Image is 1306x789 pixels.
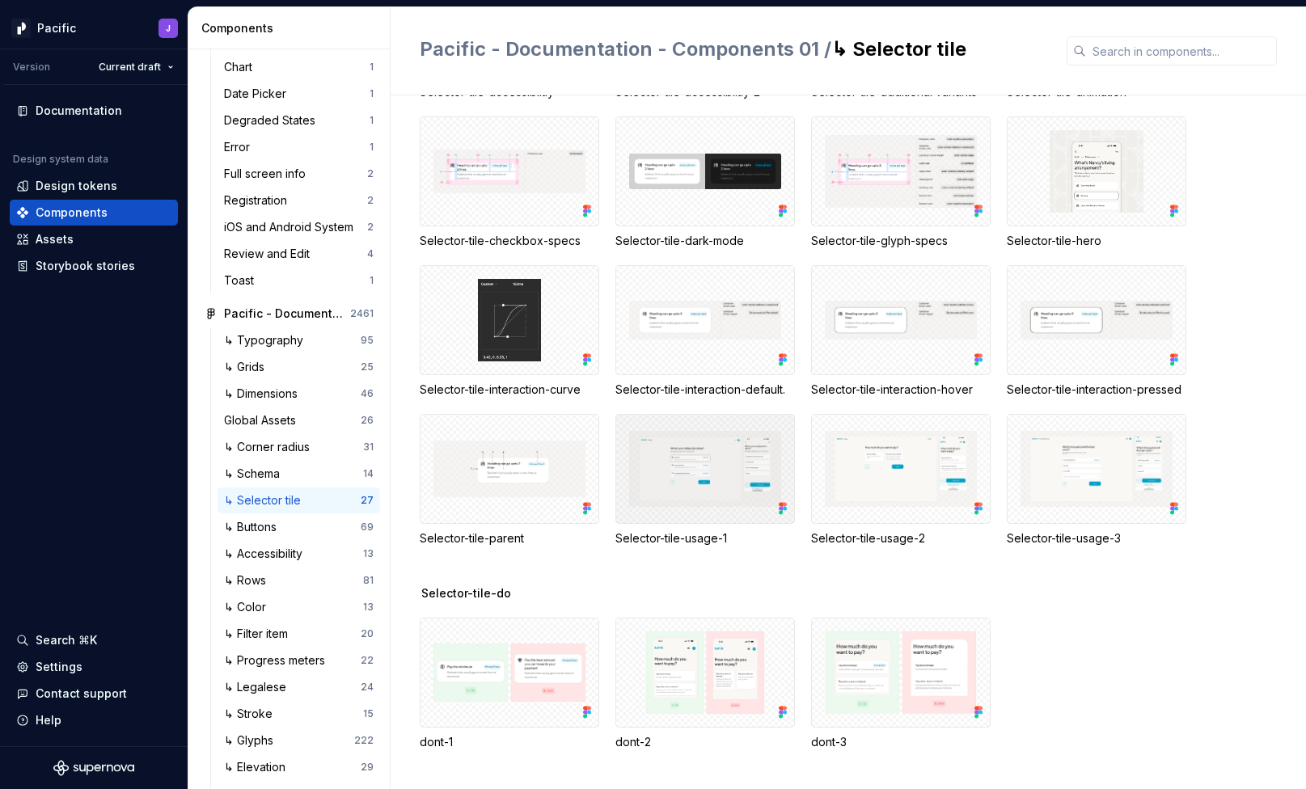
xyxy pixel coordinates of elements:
div: 25 [361,361,374,373]
svg: Supernova Logo [53,760,134,776]
a: Error1 [218,134,380,160]
div: dont-1 [420,618,599,750]
div: Pacific - Documentation - Components 01 [224,306,344,322]
a: ↳ Progress meters22 [218,648,380,673]
button: Contact support [10,681,178,707]
div: Selector-tile-parent [420,414,599,546]
div: 29 [361,761,374,774]
div: 27 [361,494,374,507]
div: Registration [224,192,294,209]
div: 95 [361,334,374,347]
div: Selector-tile-usage-1 [615,414,795,546]
a: Pacific - Documentation - Components 012461 [198,301,380,327]
div: 20 [361,627,374,640]
div: 2 [367,167,374,180]
div: 2 [367,194,374,207]
div: Global Assets [224,412,302,428]
a: ↳ Filter item20 [218,621,380,647]
img: 8d0dbd7b-a897-4c39-8ca0-62fbda938e11.png [11,19,31,38]
div: 2461 [350,307,374,320]
div: dont-1 [420,734,599,750]
div: 2 [367,221,374,234]
div: Components [201,20,383,36]
div: 46 [361,387,374,400]
div: Full screen info [224,166,312,182]
a: ↳ Dimensions46 [218,381,380,407]
div: dont-3 [811,734,991,750]
div: Storybook stories [36,258,135,274]
div: 1 [370,274,374,287]
div: Contact support [36,686,127,702]
div: Selector-tile-interaction-default. [615,265,795,398]
div: dont-2 [615,618,795,750]
a: ↳ Corner radius31 [218,434,380,460]
div: Error [224,139,256,155]
a: Design tokens [10,173,178,199]
div: ↳ Elevation [224,759,292,775]
a: Degraded States1 [218,108,380,133]
div: 1 [370,61,374,74]
div: Search ⌘K [36,632,97,648]
a: ↳ Rows81 [218,567,380,593]
a: ↳ Elevation29 [218,754,380,780]
div: Selector-tile-usage-3 [1007,530,1186,546]
div: Selector-tile-interaction-hover [811,265,991,398]
button: PacificJ [3,11,184,45]
div: Selector-tile-usage-2 [811,414,991,546]
button: Help [10,707,178,733]
a: Chart1 [218,54,380,80]
a: Components [10,200,178,226]
a: Toast1 [218,268,380,293]
div: Review and Edit [224,246,316,262]
div: J [166,22,171,35]
div: 14 [363,467,374,480]
div: ↳ Glyphs [224,732,280,749]
div: Selector-tile-interaction-pressed [1007,265,1186,398]
div: Selector-tile-glyph-specs [811,233,991,249]
div: 1 [370,141,374,154]
div: iOS and Android System [224,219,360,235]
div: Selector-tile-interaction-curve [420,382,599,398]
div: Components [36,205,108,221]
h2: ↳ Selector tile [420,36,1047,62]
div: 1 [370,87,374,100]
input: Search in components... [1086,36,1277,65]
div: ↳ Dimensions [224,386,304,402]
div: 69 [361,521,374,534]
div: 13 [363,601,374,614]
div: Selector-tile-interaction-hover [811,382,991,398]
div: Documentation [36,103,122,119]
a: ↳ Buttons69 [218,514,380,540]
a: ↳ Legalese24 [218,674,380,700]
div: Help [36,712,61,728]
div: Date Picker [224,86,293,102]
div: ↳ Legalese [224,679,293,695]
span: Pacific - Documentation - Components 01 / [420,37,831,61]
div: Toast [224,272,260,289]
a: Assets [10,226,178,252]
div: dont-2 [615,734,795,750]
a: ↳ Schema14 [218,461,380,487]
div: 4 [367,247,374,260]
div: ↳ Accessibility [224,546,309,562]
a: Date Picker1 [218,81,380,107]
div: 81 [363,574,374,587]
div: Selector-tile-hero [1007,116,1186,249]
div: Pacific [37,20,76,36]
div: 13 [363,547,374,560]
a: Registration2 [218,188,380,213]
div: Design system data [13,153,108,166]
div: Selector-tile-interaction-pressed [1007,382,1186,398]
div: dont-3 [811,618,991,750]
div: 24 [361,681,374,694]
button: Current draft [91,56,181,78]
div: 22 [361,654,374,667]
a: ↳ Grids25 [218,354,380,380]
a: Settings [10,654,178,680]
span: Current draft [99,61,161,74]
div: ↳ Color [224,599,273,615]
div: ↳ Typography [224,332,310,348]
div: ↳ Stroke [224,706,279,722]
a: ↳ Glyphs222 [218,728,380,753]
